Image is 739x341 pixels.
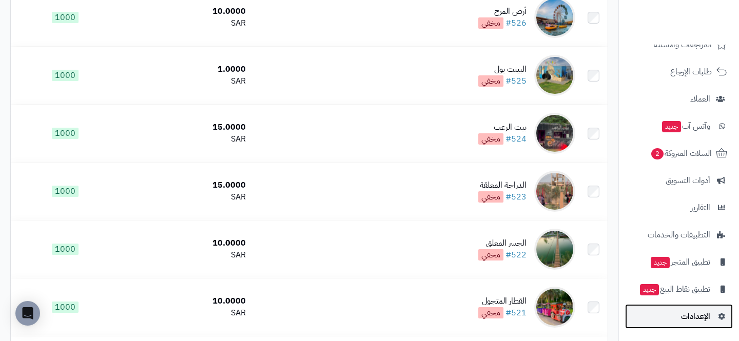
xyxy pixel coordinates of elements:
img: بيت الرعب [534,113,575,154]
span: التطبيقات والخدمات [648,228,710,242]
span: مخفي [478,17,503,29]
a: أدوات التسويق [625,168,733,193]
div: 15.0000 [124,179,246,191]
a: السلات المتروكة2 [625,141,733,166]
div: 10.0000 [124,295,246,307]
a: التقارير [625,195,733,220]
div: أرض المرح [478,6,527,17]
a: #521 [505,307,527,319]
a: تطبيق نقاط البيعجديد [625,277,733,302]
div: SAR [124,191,246,203]
span: مخفي [478,307,503,318]
div: 10.0000 [124,237,246,249]
a: #524 [505,133,527,145]
span: 1000 [52,186,79,197]
div: بيت الرعب [478,122,527,133]
span: طلبات الإرجاع [670,65,712,79]
span: جديد [640,284,659,295]
span: مخفي [478,191,503,203]
span: مخفي [478,75,503,87]
span: الإعدادات [681,309,710,324]
span: أدوات التسويق [666,173,710,188]
a: الإعدادات [625,304,733,329]
img: الجسر المعلق [534,229,575,270]
span: وآتس آب [661,119,710,133]
div: SAR [124,249,246,261]
div: البينت بول [478,64,527,75]
img: البينت بول [534,55,575,96]
div: 15.0000 [124,122,246,133]
div: القطار المتجول [478,295,527,307]
span: 1000 [52,12,79,23]
a: #526 [505,17,527,29]
div: 1.0000 [124,64,246,75]
span: 1000 [52,244,79,255]
a: طلبات الإرجاع [625,59,733,84]
div: الجسر المعلق [478,237,527,249]
span: 1000 [52,70,79,81]
span: 1000 [52,302,79,313]
a: العملاء [625,87,733,111]
span: جديد [651,257,670,268]
div: SAR [124,17,246,29]
img: القطار المتجول [534,287,575,328]
span: العملاء [690,92,710,106]
div: SAR [124,75,246,87]
a: وآتس آبجديد [625,114,733,138]
a: #522 [505,249,527,261]
span: تطبيق المتجر [650,255,710,269]
span: جديد [662,121,681,132]
span: تطبيق نقاط البيع [639,282,710,296]
img: الدراجة المعلقة [534,171,575,212]
div: 10.0000 [124,6,246,17]
a: #525 [505,75,527,87]
div: SAR [124,133,246,145]
span: 2 [651,148,664,159]
div: SAR [124,307,246,319]
div: Open Intercom Messenger [15,301,40,326]
span: السلات المتروكة [650,146,712,161]
a: تطبيق المتجرجديد [625,250,733,274]
span: التقارير [691,200,710,215]
div: الدراجة المعلقة [478,179,527,191]
img: logo-2.png [669,29,729,50]
a: التطبيقات والخدمات [625,223,733,247]
span: 1000 [52,128,79,139]
a: #523 [505,191,527,203]
span: مخفي [478,133,503,145]
span: مخفي [478,249,503,260]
